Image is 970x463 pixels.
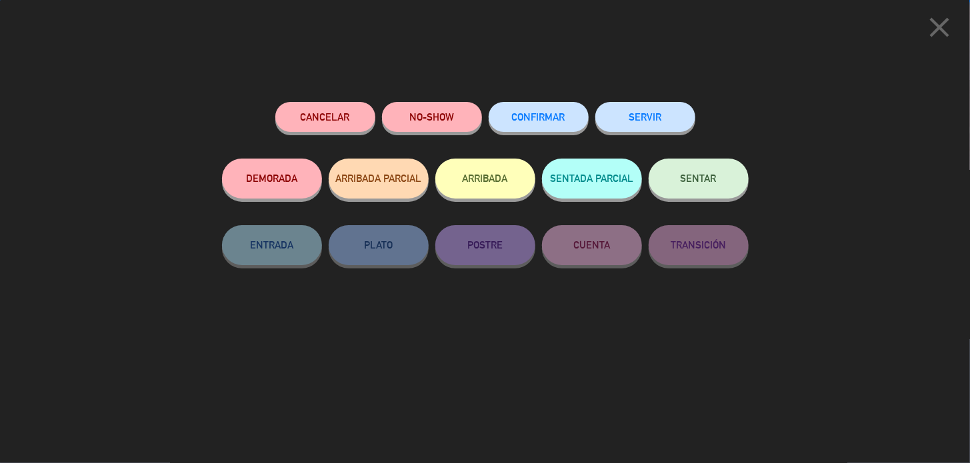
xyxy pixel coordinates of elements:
[222,225,322,265] button: ENTRADA
[649,159,749,199] button: SENTAR
[512,111,565,123] span: CONFIRMAR
[329,159,429,199] button: ARRIBADA PARCIAL
[329,225,429,265] button: PLATO
[649,225,749,265] button: TRANSICIÓN
[275,102,375,132] button: Cancelar
[919,10,960,49] button: close
[542,225,642,265] button: CUENTA
[435,225,535,265] button: POSTRE
[222,159,322,199] button: DEMORADA
[923,11,956,44] i: close
[382,102,482,132] button: NO-SHOW
[595,102,695,132] button: SERVIR
[681,173,717,184] span: SENTAR
[335,173,421,184] span: ARRIBADA PARCIAL
[489,102,589,132] button: CONFIRMAR
[435,159,535,199] button: ARRIBADA
[542,159,642,199] button: SENTADA PARCIAL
